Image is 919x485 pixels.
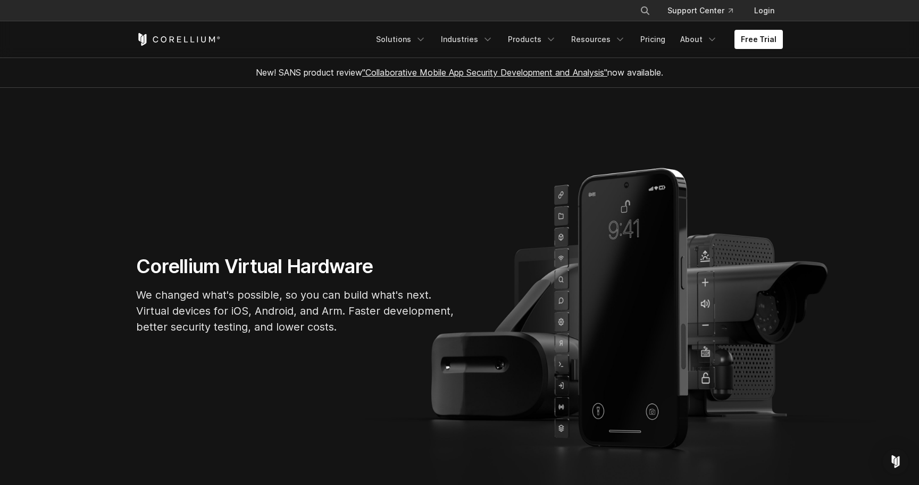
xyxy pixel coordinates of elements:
[883,449,908,474] div: Open Intercom Messenger
[256,67,663,78] span: New! SANS product review now available.
[627,1,783,20] div: Navigation Menu
[746,1,783,20] a: Login
[362,67,607,78] a: "Collaborative Mobile App Security Development and Analysis"
[734,30,783,49] a: Free Trial
[502,30,563,49] a: Products
[136,33,221,46] a: Corellium Home
[565,30,632,49] a: Resources
[659,1,741,20] a: Support Center
[636,1,655,20] button: Search
[435,30,499,49] a: Industries
[370,30,783,49] div: Navigation Menu
[136,254,455,278] h1: Corellium Virtual Hardware
[136,287,455,335] p: We changed what's possible, so you can build what's next. Virtual devices for iOS, Android, and A...
[674,30,724,49] a: About
[634,30,672,49] a: Pricing
[370,30,432,49] a: Solutions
